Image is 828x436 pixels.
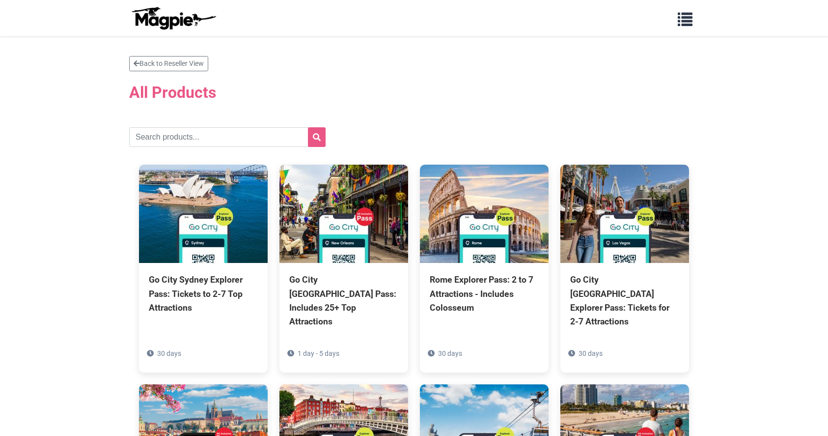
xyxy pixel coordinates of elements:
[560,165,689,263] img: Go City Las Vegas Explorer Pass: Tickets for 2-7 Attractions
[157,349,181,357] span: 30 days
[420,165,549,263] img: Rome Explorer Pass: 2 to 7 Attractions - Includes Colosseum
[289,273,398,328] div: Go City [GEOGRAPHIC_DATA] Pass: Includes 25+ Top Attractions
[139,165,268,263] img: Go City Sydney Explorer Pass: Tickets to 2-7 Top Attractions
[129,77,699,108] h2: All Products
[129,56,208,71] a: Back to Reseller View
[420,165,549,358] a: Rome Explorer Pass: 2 to 7 Attractions - Includes Colosseum 30 days
[279,165,408,263] img: Go City New Orleans Pass: Includes 25+ Top Attractions
[430,273,539,314] div: Rome Explorer Pass: 2 to 7 Attractions - Includes Colosseum
[298,349,339,357] span: 1 day - 5 days
[560,165,689,373] a: Go City [GEOGRAPHIC_DATA] Explorer Pass: Tickets for 2-7 Attractions 30 days
[139,165,268,358] a: Go City Sydney Explorer Pass: Tickets to 2-7 Top Attractions 30 days
[579,349,603,357] span: 30 days
[438,349,462,357] span: 30 days
[279,165,408,373] a: Go City [GEOGRAPHIC_DATA] Pass: Includes 25+ Top Attractions 1 day - 5 days
[149,273,258,314] div: Go City Sydney Explorer Pass: Tickets to 2-7 Top Attractions
[129,6,218,30] img: logo-ab69f6fb50320c5b225c76a69d11143b.png
[570,273,679,328] div: Go City [GEOGRAPHIC_DATA] Explorer Pass: Tickets for 2-7 Attractions
[129,127,326,147] input: Search products...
